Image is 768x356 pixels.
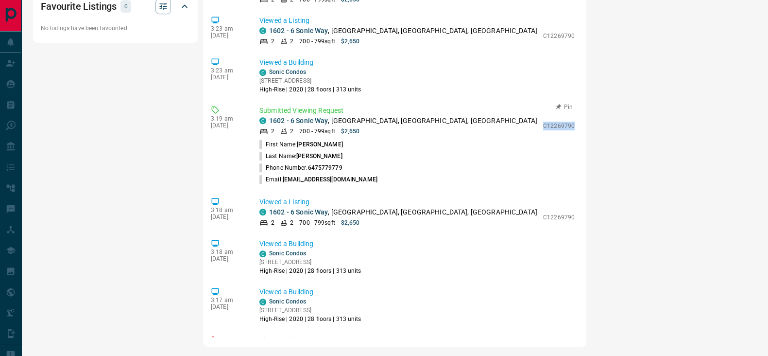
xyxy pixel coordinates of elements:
[211,303,245,310] p: [DATE]
[543,213,575,222] p: C12269790
[271,127,274,136] p: 2
[259,85,361,94] p: High-Rise | 2020 | 28 floors | 313 units
[259,16,575,26] p: Viewed a Listing
[259,197,575,207] p: Viewed a Listing
[290,218,293,227] p: 2
[259,76,361,85] p: [STREET_ADDRESS]
[283,176,377,183] span: [EMAIL_ADDRESS][DOMAIN_NAME]
[341,37,360,46] p: $2,650
[211,67,245,74] p: 3:23 am
[269,26,537,36] p: , [GEOGRAPHIC_DATA], [GEOGRAPHIC_DATA], [GEOGRAPHIC_DATA]
[211,214,245,220] p: [DATE]
[211,249,245,255] p: 3:18 am
[259,209,266,215] div: condos.ca
[211,255,245,262] p: [DATE]
[259,315,361,323] p: High-Rise | 2020 | 28 floors | 313 units
[271,37,274,46] p: 2
[211,74,245,81] p: [DATE]
[259,250,266,257] div: condos.ca
[259,163,342,172] p: Phone Number:
[269,117,328,125] a: 1602 - 6 Sonic Way
[259,267,361,275] p: High-Rise | 2020 | 28 floors | 313 units
[211,32,245,39] p: [DATE]
[259,239,575,249] p: Viewed a Building
[259,152,342,160] p: Last Name:
[299,37,335,46] p: 700 - 799 sqft
[269,69,306,75] a: Sonic Condos
[259,299,266,305] div: condos.ca
[269,250,306,257] a: Sonic Condos
[259,287,575,297] p: Viewed a Building
[259,306,361,315] p: [STREET_ADDRESS]
[550,103,579,111] button: Pin
[211,297,245,303] p: 3:17 am
[41,24,190,33] p: No listings have been favourited
[211,207,245,214] p: 3:18 am
[269,298,306,305] a: Sonic Condos
[341,127,360,136] p: $2,650
[269,207,537,217] p: , [GEOGRAPHIC_DATA], [GEOGRAPHIC_DATA], [GEOGRAPHIC_DATA]
[269,208,328,216] a: 1602 - 6 Sonic Way
[259,117,266,124] div: condos.ca
[269,27,328,35] a: 1602 - 6 Sonic Way
[259,140,343,149] p: First Name:
[259,335,575,345] p: Phone Call - Incoming
[259,57,575,68] p: Viewed a Building
[259,27,266,34] div: condos.ca
[543,122,575,130] p: C12269790
[123,1,128,12] p: 0
[299,127,335,136] p: 700 - 799 sqft
[269,116,537,126] p: , [GEOGRAPHIC_DATA], [GEOGRAPHIC_DATA], [GEOGRAPHIC_DATA]
[259,175,377,184] p: Email:
[341,218,360,227] p: $2,650
[211,25,245,32] p: 3:23 am
[543,32,575,40] p: C12269790
[211,115,245,122] p: 3:19 am
[299,218,335,227] p: 700 - 799 sqft
[290,37,293,46] p: 2
[290,127,293,136] p: 2
[296,153,342,160] span: [PERSON_NAME]
[259,106,575,116] p: Submitted Viewing Request
[271,218,274,227] p: 2
[259,69,266,76] div: condos.ca
[211,122,245,129] p: [DATE]
[259,258,361,267] p: [STREET_ADDRESS]
[307,164,342,171] span: 6475779779
[297,141,342,148] span: [PERSON_NAME]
